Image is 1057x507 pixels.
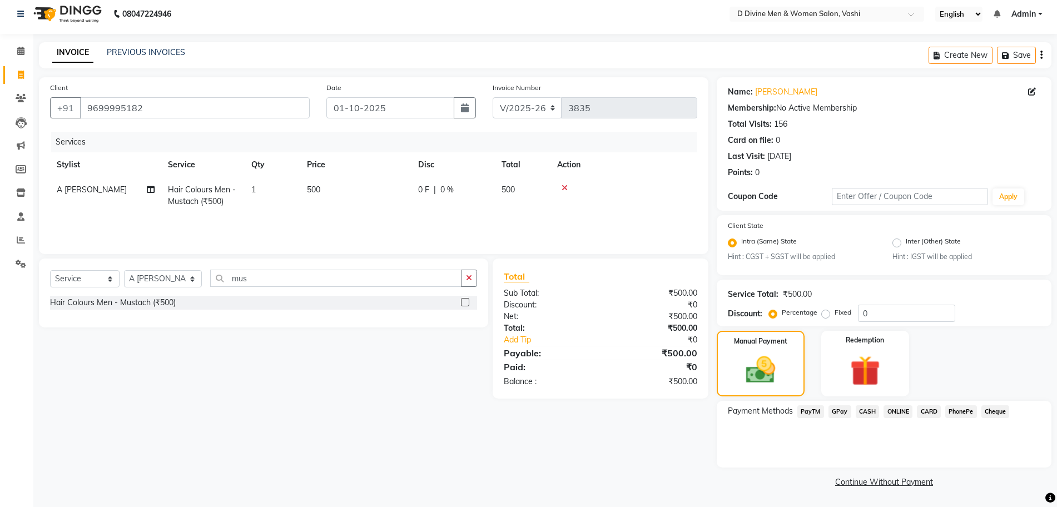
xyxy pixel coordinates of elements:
label: Manual Payment [734,336,787,346]
th: Disc [411,152,495,177]
div: ₹500.00 [783,289,812,300]
div: Discount: [495,299,601,311]
span: 0 % [440,184,454,196]
th: Action [550,152,697,177]
div: Net: [495,311,601,322]
a: [PERSON_NAME] [755,86,817,98]
span: GPay [828,405,851,418]
label: Invoice Number [493,83,541,93]
div: ₹0 [601,299,706,311]
div: ₹0 [618,334,706,346]
div: Hair Colours Men - Mustach (₹500) [50,297,176,309]
div: Membership: [728,102,776,114]
label: Fixed [835,307,851,317]
div: Services [51,132,706,152]
label: Percentage [782,307,817,317]
div: [DATE] [767,151,791,162]
label: Intra (Same) State [741,236,797,250]
div: ₹0 [601,360,706,374]
button: Create New [929,47,993,64]
span: ONLINE [884,405,912,418]
span: 0 F [418,184,429,196]
div: Card on file: [728,135,773,146]
div: Balance : [495,376,601,387]
span: Payment Methods [728,405,793,417]
th: Service [161,152,245,177]
span: Total [504,271,529,282]
div: Service Total: [728,289,778,300]
span: Cheque [981,405,1010,418]
span: 1 [251,185,256,195]
div: ₹500.00 [601,287,706,299]
a: Add Tip [495,334,618,346]
div: ₹500.00 [601,311,706,322]
a: PREVIOUS INVOICES [107,47,185,57]
small: Hint : CGST + SGST will be applied [728,252,876,262]
button: +91 [50,97,81,118]
span: A [PERSON_NAME] [57,185,127,195]
label: Client [50,83,68,93]
span: Hair Colours Men - Mustach (₹500) [168,185,236,206]
th: Total [495,152,550,177]
div: ₹500.00 [601,322,706,334]
a: INVOICE [52,43,93,63]
div: 0 [755,167,760,178]
button: Apply [993,188,1024,205]
span: 500 [307,185,320,195]
div: Payable: [495,346,601,360]
img: _cash.svg [737,353,784,387]
div: Total: [495,322,601,334]
div: Points: [728,167,753,178]
img: _gift.svg [841,352,890,390]
button: Save [997,47,1036,64]
span: PhonePe [945,405,977,418]
div: ₹500.00 [601,346,706,360]
label: Redemption [846,335,884,345]
span: | [434,184,436,196]
div: No Active Membership [728,102,1040,114]
span: Admin [1011,8,1036,20]
label: Date [326,83,341,93]
a: Continue Without Payment [719,476,1049,488]
span: PayTM [797,405,824,418]
th: Price [300,152,411,177]
div: Paid: [495,360,601,374]
label: Client State [728,221,763,231]
th: Stylist [50,152,161,177]
th: Qty [245,152,300,177]
input: Enter Offer / Coupon Code [832,188,988,205]
input: Search or Scan [210,270,461,287]
div: Coupon Code [728,191,832,202]
input: Search by Name/Mobile/Email/Code [80,97,310,118]
div: Sub Total: [495,287,601,299]
small: Hint : IGST will be applied [892,252,1040,262]
div: Name: [728,86,753,98]
div: 0 [776,135,780,146]
span: 500 [502,185,515,195]
div: Discount: [728,308,762,320]
span: CASH [856,405,880,418]
div: 156 [774,118,787,130]
div: Last Visit: [728,151,765,162]
span: CARD [917,405,941,418]
label: Inter (Other) State [906,236,961,250]
div: Total Visits: [728,118,772,130]
div: ₹500.00 [601,376,706,387]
